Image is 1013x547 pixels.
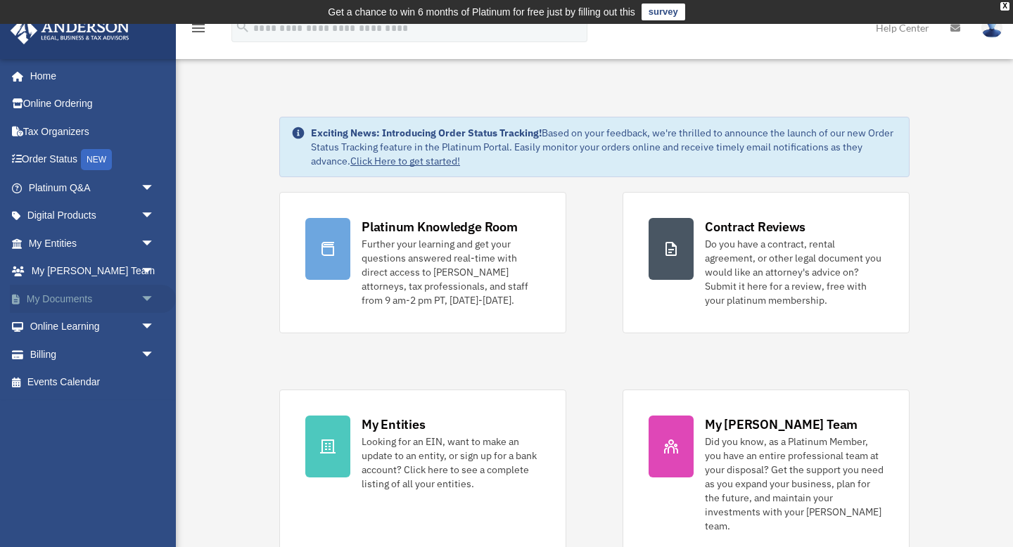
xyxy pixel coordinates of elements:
span: arrow_drop_down [141,202,169,231]
div: Further your learning and get your questions answered real-time with direct access to [PERSON_NAM... [362,237,540,307]
div: NEW [81,149,112,170]
a: My Entitiesarrow_drop_down [10,229,176,257]
a: Events Calendar [10,368,176,397]
div: Based on your feedback, we're thrilled to announce the launch of our new Order Status Tracking fe... [311,126,898,168]
a: Platinum Q&Aarrow_drop_down [10,174,176,202]
strong: Exciting News: Introducing Order Status Tracking! [311,127,542,139]
img: Anderson Advisors Platinum Portal [6,17,134,44]
span: arrow_drop_down [141,313,169,342]
a: My [PERSON_NAME] Teamarrow_drop_down [10,257,176,285]
div: Get a chance to win 6 months of Platinum for free just by filling out this [328,4,635,20]
span: arrow_drop_down [141,340,169,369]
span: arrow_drop_down [141,285,169,314]
a: survey [642,4,685,20]
a: Contract Reviews Do you have a contract, rental agreement, or other legal document you would like... [623,192,910,333]
div: Platinum Knowledge Room [362,218,518,236]
a: Platinum Knowledge Room Further your learning and get your questions answered real-time with dire... [279,192,566,333]
a: Click Here to get started! [350,155,460,167]
div: Looking for an EIN, want to make an update to an entity, or sign up for a bank account? Click her... [362,435,540,491]
i: menu [190,20,207,37]
a: Tax Organizers [10,117,176,146]
div: Did you know, as a Platinum Member, you have an entire professional team at your disposal? Get th... [705,435,884,533]
a: Digital Productsarrow_drop_down [10,202,176,230]
div: My [PERSON_NAME] Team [705,416,858,433]
span: arrow_drop_down [141,229,169,258]
div: close [1000,2,1009,11]
img: User Pic [981,18,1002,38]
a: Order StatusNEW [10,146,176,174]
i: search [235,19,250,34]
div: My Entities [362,416,425,433]
a: My Documentsarrow_drop_down [10,285,176,313]
a: Online Ordering [10,90,176,118]
div: Contract Reviews [705,218,805,236]
a: menu [190,25,207,37]
a: Online Learningarrow_drop_down [10,313,176,341]
span: arrow_drop_down [141,174,169,202]
div: Do you have a contract, rental agreement, or other legal document you would like an attorney's ad... [705,237,884,307]
a: Home [10,62,169,90]
a: Billingarrow_drop_down [10,340,176,368]
span: arrow_drop_down [141,257,169,286]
